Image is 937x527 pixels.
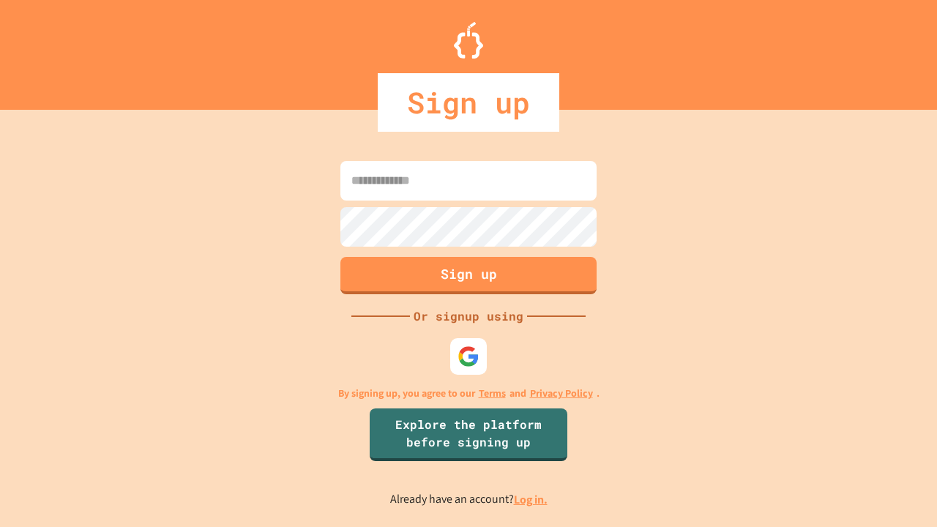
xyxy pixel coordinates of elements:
[338,386,600,401] p: By signing up, you agree to our and .
[454,22,483,59] img: Logo.svg
[378,73,559,132] div: Sign up
[370,408,567,461] a: Explore the platform before signing up
[340,257,597,294] button: Sign up
[479,386,506,401] a: Terms
[458,345,479,367] img: google-icon.svg
[876,468,922,512] iframe: chat widget
[390,490,548,509] p: Already have an account?
[530,386,593,401] a: Privacy Policy
[410,307,527,325] div: Or signup using
[815,405,922,467] iframe: chat widget
[514,492,548,507] a: Log in.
